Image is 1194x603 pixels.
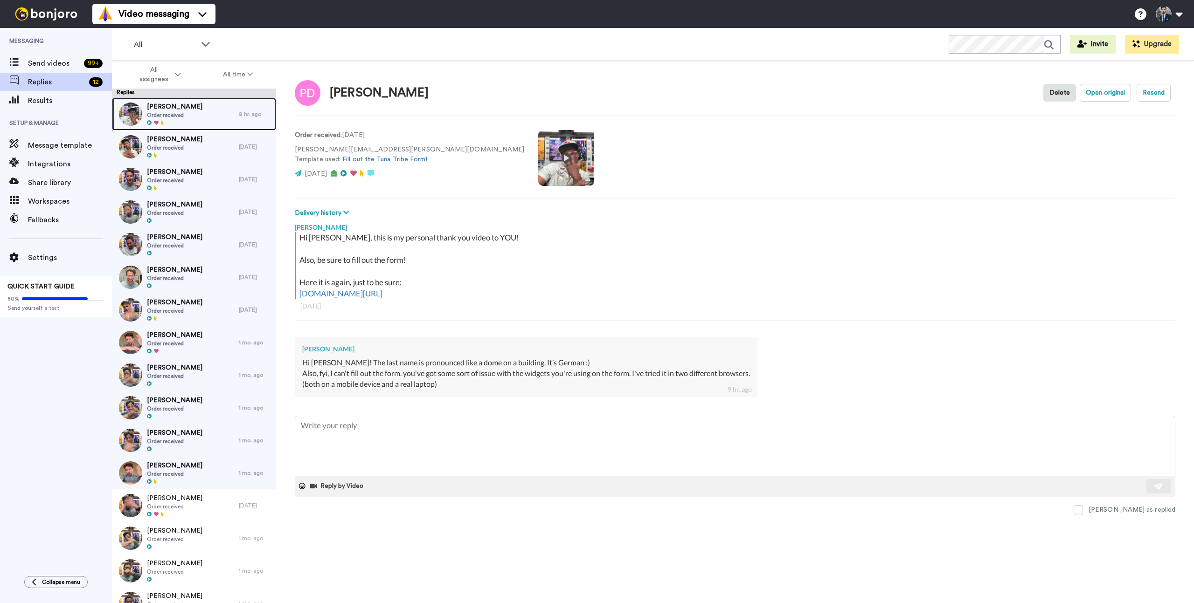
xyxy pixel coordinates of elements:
span: Order received [147,307,202,315]
div: Replies [112,89,276,98]
span: Order received [147,177,202,184]
button: All time [202,66,275,83]
div: 1 mo. ago [239,534,271,542]
div: (both on a mobile device and a real laptop) [302,379,750,390]
span: Workspaces [28,196,112,207]
span: [PERSON_NAME] [147,526,202,535]
span: Order received [147,470,202,478]
span: Fallbacks [28,214,112,226]
span: Send yourself a test [7,304,104,312]
span: Order received [147,209,202,217]
button: Resend [1137,84,1171,102]
div: 12 [89,77,103,87]
span: Results [28,95,112,106]
div: [DATE] [300,301,1170,311]
span: Video messaging [118,7,189,21]
span: Settings [28,252,112,263]
span: [PERSON_NAME] [147,135,202,144]
img: 97c42ac3-7b38-49ab-8a85-907bbbc9958b-thumb.jpg [119,559,142,582]
span: [PERSON_NAME] [147,200,202,209]
button: Reply by Video [309,479,366,493]
div: [DATE] [239,306,271,314]
span: [PERSON_NAME] [147,428,202,438]
span: 80% [7,295,20,302]
span: [PERSON_NAME] [147,559,202,568]
a: [PERSON_NAME]Order received1 mo. ago [112,555,276,587]
span: All [134,39,196,50]
span: [PERSON_NAME] [147,265,202,274]
a: [PERSON_NAME]Order received[DATE] [112,228,276,261]
span: Order received [147,405,202,412]
button: Collapse menu [24,576,88,588]
img: 7e10fb18-13a6-4e8c-b6d2-7ad36c461934-thumb.jpg [119,494,142,517]
span: [PERSON_NAME] [147,363,202,372]
div: [DATE] [239,502,271,509]
span: Integrations [28,158,112,170]
a: [PERSON_NAME]Order received1 mo. ago [112,326,276,359]
img: 061d60fc-0ccc-4399-9d41-d32f77509e4e-thumb.jpg [119,461,142,485]
img: da507f34-1e36-4a45-afc3-27b7e9a06fb2-thumb.jpg [119,168,142,191]
a: [PERSON_NAME]Order received1 mo. ago [112,391,276,424]
span: [PERSON_NAME] [147,461,202,470]
img: 2f4728a7-8b69-4541-a18c-475d4fbeb9c2-thumb.jpg [119,527,142,550]
a: Invite [1070,35,1116,54]
span: Order received [147,340,202,347]
span: Collapse menu [42,578,80,586]
span: Order received [147,438,202,445]
span: QUICK START GUIDE [7,283,75,290]
div: [PERSON_NAME] [330,86,429,100]
img: 218a1924-101b-4de9-9b9e-bc29af1ee245-thumb.jpg [119,331,142,354]
span: Order received [147,274,202,282]
span: Replies [28,76,85,88]
span: Order received [147,372,202,380]
a: [PERSON_NAME]Order received1 mo. ago [112,359,276,391]
span: [PERSON_NAME] [147,493,202,503]
div: [DATE] [239,143,271,151]
img: 92b98b00-f0ad-4bf2-a318-601756449361-thumb.jpg [119,266,142,289]
span: Order received [147,144,202,151]
span: [PERSON_NAME] [147,233,202,242]
a: [PERSON_NAME]Order received9 hr. ago [112,98,276,130]
img: b76c621f-87d4-473c-8975-82afd7925e75-thumb.jpg [119,298,142,322]
a: [PERSON_NAME]Order received[DATE] [112,489,276,522]
p: [PERSON_NAME][EMAIL_ADDRESS][PERSON_NAME][DOMAIN_NAME] Template used: [295,145,524,164]
img: c4eda3f6-8c2b-44f5-b306-46a821f25b52-thumb.jpg [119,103,142,126]
strong: Order received [295,132,340,138]
p: : [DATE] [295,130,524,140]
span: Share library [28,177,112,188]
button: Upgrade [1125,35,1179,54]
button: Delete [1043,84,1076,102]
button: Delivery history [295,208,352,218]
div: Hi [PERSON_NAME], this is my personal thank you video to YOU! Also, be sure to fill out the form!... [299,232,1173,299]
img: 5302d061-3f88-479d-87b7-4c17a7afdfb6-thumb.jpg [119,363,142,387]
div: 1 mo. ago [239,469,271,477]
img: c22699c1-2a84-4c5c-bf40-85c76bf06243-thumb.jpg [119,396,142,419]
div: Also, fyi, I can't fill out the form. you've got some sort of issue with the widgets you're using... [302,368,750,379]
span: Order received [147,535,202,543]
span: [PERSON_NAME] [147,591,202,601]
div: 1 mo. ago [239,404,271,411]
div: 9 hr. ago [728,385,752,394]
button: All assignees [114,62,202,88]
span: Order received [147,503,202,510]
span: Send videos [28,58,80,69]
span: [PERSON_NAME] [147,330,202,340]
div: 1 mo. ago [239,567,271,575]
a: Fill out the Tuna Tribe Form! [342,156,427,163]
a: [PERSON_NAME]Order received[DATE] [112,163,276,196]
a: [PERSON_NAME]Order received[DATE] [112,130,276,163]
a: [DOMAIN_NAME][URL] [299,288,382,298]
div: [DATE] [239,241,271,248]
span: Message template [28,140,112,151]
div: 1 mo. ago [239,339,271,346]
a: [PERSON_NAME]Order received1 mo. ago [112,522,276,555]
div: 99 + [84,59,103,68]
img: 6a9a39c9-6f46-4780-adc5-3521233e3964-thumb.jpg [119,200,142,224]
img: Image of Peter Dohm [295,80,320,106]
span: [PERSON_NAME] [147,396,202,405]
span: Order received [147,111,202,119]
img: aa67fb25-43fa-44b0-a93d-6fdb29e709bf-thumb.jpg [119,135,142,158]
button: Open original [1080,84,1131,102]
span: Order received [147,242,202,249]
span: Order received [147,568,202,576]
